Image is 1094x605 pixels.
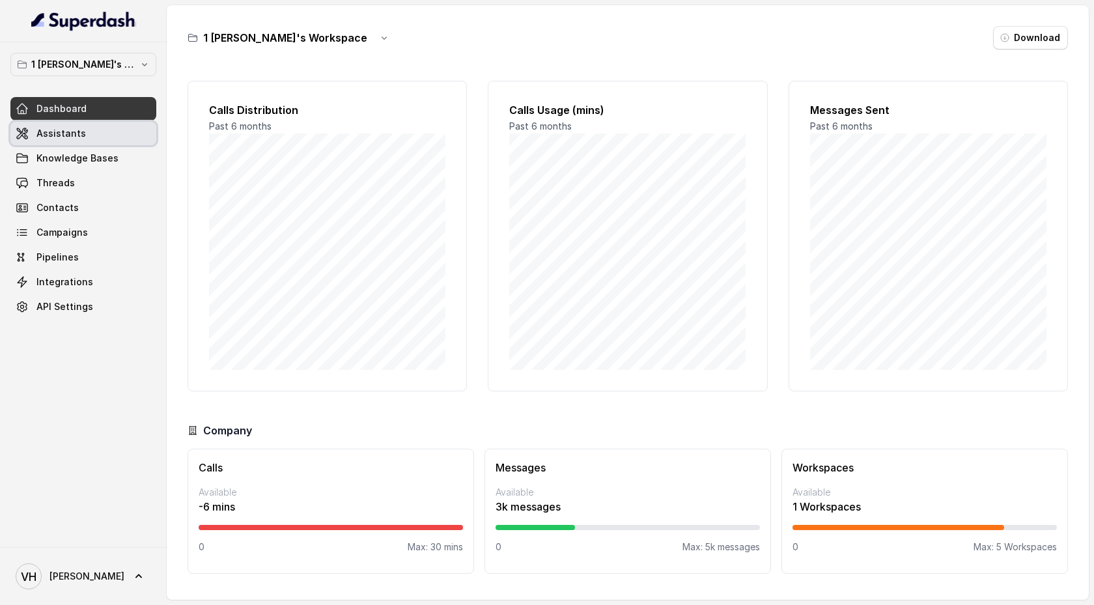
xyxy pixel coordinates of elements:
p: 0 [792,541,798,554]
p: Available [792,486,1057,499]
a: Integrations [10,270,156,294]
a: Campaigns [10,221,156,244]
span: API Settings [36,300,93,313]
span: Past 6 months [509,120,572,132]
p: Available [496,486,760,499]
span: Dashboard [36,102,87,115]
h3: Calls [199,460,463,475]
a: Threads [10,171,156,195]
p: 1 Workspaces [792,499,1057,514]
span: Integrations [36,275,93,288]
span: Past 6 months [810,120,873,132]
p: 0 [199,541,204,554]
h2: Calls Usage (mins) [509,102,746,118]
span: Knowledge Bases [36,152,119,165]
p: Max: 5k messages [682,541,760,554]
a: Contacts [10,196,156,219]
text: VH [21,570,36,584]
a: API Settings [10,295,156,318]
h3: Workspaces [792,460,1057,475]
p: 1 [PERSON_NAME]'s Workspace [31,57,135,72]
span: Past 6 months [209,120,272,132]
p: Max: 5 Workspaces [974,541,1057,554]
p: -6 mins [199,499,463,514]
a: Pipelines [10,246,156,269]
h3: Messages [496,460,760,475]
span: [PERSON_NAME] [49,570,124,583]
p: Available [199,486,463,499]
a: [PERSON_NAME] [10,558,156,595]
span: Pipelines [36,251,79,264]
button: 1 [PERSON_NAME]'s Workspace [10,53,156,76]
a: Assistants [10,122,156,145]
img: light.svg [31,10,136,31]
span: Contacts [36,201,79,214]
h2: Calls Distribution [209,102,445,118]
a: Knowledge Bases [10,147,156,170]
p: Max: 30 mins [408,541,463,554]
a: Dashboard [10,97,156,120]
span: Campaigns [36,226,88,239]
span: Assistants [36,127,86,140]
h3: Company [203,423,252,438]
p: 0 [496,541,501,554]
h3: 1 [PERSON_NAME]'s Workspace [203,30,367,46]
button: Download [993,26,1068,49]
span: Threads [36,176,75,190]
p: 3k messages [496,499,760,514]
h2: Messages Sent [810,102,1046,118]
